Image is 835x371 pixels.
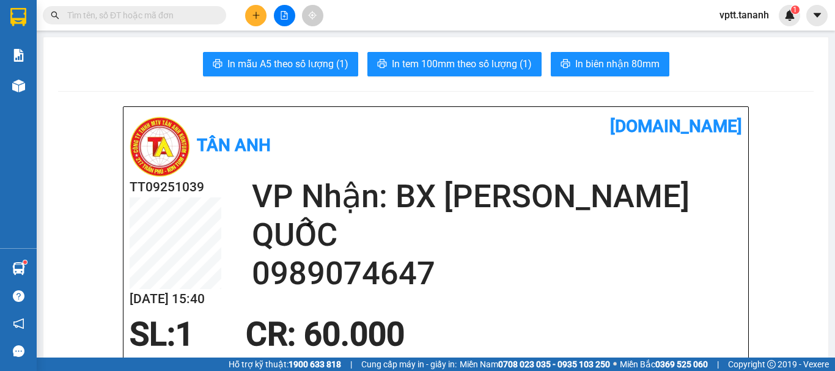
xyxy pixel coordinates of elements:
[67,9,212,22] input: Tìm tên, số ĐT hoặc mã đơn
[227,56,348,72] span: In mẫu A5 theo số lượng (1)
[51,11,59,20] span: search
[252,11,260,20] span: plus
[655,359,708,369] strong: 0369 525 060
[130,315,175,353] span: SL:
[130,289,221,309] h2: [DATE] 15:40
[246,315,405,353] span: CR : 60.000
[252,216,742,254] h2: QUỐC
[308,11,317,20] span: aim
[252,254,742,293] h2: 0989074647
[717,358,719,371] span: |
[710,7,779,23] span: vptt.tananh
[460,358,610,371] span: Miền Nam
[197,135,271,155] b: Tân Anh
[767,360,776,369] span: copyright
[302,5,323,26] button: aim
[575,56,660,72] span: In biên nhận 80mm
[806,5,828,26] button: caret-down
[12,262,25,275] img: warehouse-icon
[229,358,341,371] span: Hỗ trợ kỹ thuật:
[289,359,341,369] strong: 1900 633 818
[791,6,800,14] sup: 1
[610,116,742,136] b: [DOMAIN_NAME]
[784,10,795,21] img: icon-new-feature
[213,59,223,70] span: printer
[130,116,191,177] img: logo.jpg
[12,79,25,92] img: warehouse-icon
[812,10,823,21] span: caret-down
[551,52,669,76] button: printerIn biên nhận 80mm
[613,362,617,367] span: ⚪️
[175,315,194,353] span: 1
[23,260,27,264] sup: 1
[498,359,610,369] strong: 0708 023 035 - 0935 103 250
[561,59,570,70] span: printer
[793,6,797,14] span: 1
[620,358,708,371] span: Miền Bắc
[280,11,289,20] span: file-add
[13,290,24,302] span: question-circle
[377,59,387,70] span: printer
[245,5,267,26] button: plus
[350,358,352,371] span: |
[203,52,358,76] button: printerIn mẫu A5 theo số lượng (1)
[392,56,532,72] span: In tem 100mm theo số lượng (1)
[13,318,24,329] span: notification
[10,8,26,26] img: logo-vxr
[361,358,457,371] span: Cung cấp máy in - giấy in:
[13,345,24,357] span: message
[130,177,221,197] h2: TT09251039
[252,177,742,216] h2: VP Nhận: BX [PERSON_NAME]
[274,5,295,26] button: file-add
[367,52,542,76] button: printerIn tem 100mm theo số lượng (1)
[12,49,25,62] img: solution-icon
